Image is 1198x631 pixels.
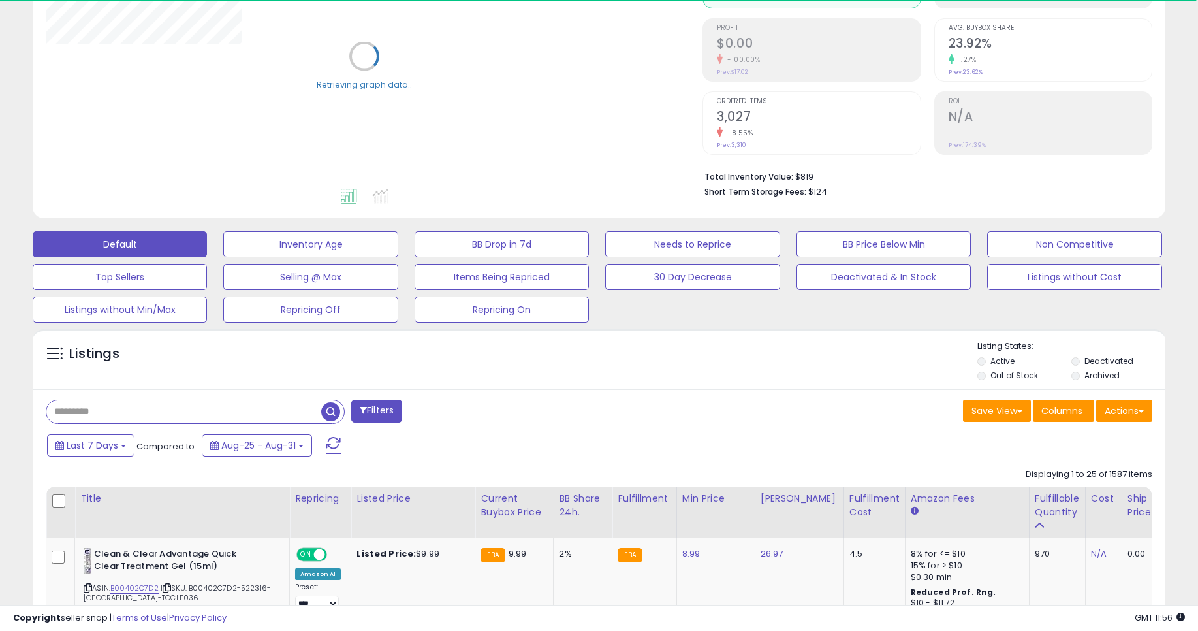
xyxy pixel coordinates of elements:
img: 31NRYtQS-HL._SL40_.jpg [84,548,91,574]
a: 8.99 [682,547,701,560]
button: Inventory Age [223,231,398,257]
b: Clean & Clear Advantage Quick Clear Treatment Gel (15ml) [94,548,253,575]
div: Repricing [295,492,345,506]
button: Needs to Reprice [605,231,780,257]
span: | SKU: B00402C7D2-522316-[GEOGRAPHIC_DATA]-TOCLE036 [84,583,271,602]
div: Fulfillment Cost [849,492,900,519]
button: Aug-25 - Aug-31 [202,434,312,457]
label: Archived [1084,370,1120,381]
button: Columns [1033,400,1094,422]
button: Selling @ Max [223,264,398,290]
h2: 23.92% [949,36,1152,54]
span: Ordered Items [717,98,920,105]
button: Deactivated & In Stock [796,264,971,290]
div: Cost [1091,492,1116,506]
span: Aug-25 - Aug-31 [221,439,296,452]
div: Min Price [682,492,749,506]
small: Prev: 3,310 [717,141,746,149]
h2: $0.00 [717,36,920,54]
h2: 3,027 [717,109,920,127]
span: Compared to: [136,440,197,453]
h2: N/A [949,109,1152,127]
button: Repricing On [415,297,589,323]
button: Filters [351,400,402,423]
div: Fulfillable Quantity [1035,492,1080,519]
div: [PERSON_NAME] [761,492,838,506]
span: ON [298,549,314,560]
small: Amazon Fees. [911,506,919,517]
div: ASIN: [84,548,279,618]
b: Reduced Prof. Rng. [911,587,996,598]
b: Total Inventory Value: [704,171,793,182]
a: N/A [1091,547,1107,560]
b: Listed Price: [356,547,416,560]
div: Preset: [295,583,341,612]
div: Displaying 1 to 25 of 1587 items [1026,468,1152,481]
small: Prev: 23.62% [949,68,983,76]
li: $819 [704,168,1143,184]
strong: Copyright [13,611,61,624]
b: Short Term Storage Fees: [704,186,806,197]
div: Fulfillment [618,492,670,506]
button: Listings without Cost [987,264,1161,290]
label: Out of Stock [990,370,1038,381]
button: Repricing Off [223,297,398,323]
span: OFF [325,549,346,560]
p: Listing States: [977,340,1165,353]
div: Amazon AI [295,568,341,580]
div: Retrieving graph data.. [317,78,412,90]
div: 4.5 [849,548,895,560]
span: 9.99 [509,547,527,560]
span: Profit [717,25,920,32]
button: Listings without Min/Max [33,297,207,323]
small: FBA [618,548,642,562]
div: BB Share 24h. [559,492,607,519]
small: FBA [481,548,505,562]
button: Items Being Repriced [415,264,589,290]
button: Actions [1096,400,1152,422]
div: Title [80,492,284,506]
label: Deactivated [1084,355,1133,366]
div: 970 [1035,548,1075,560]
button: Save View [963,400,1031,422]
span: $124 [808,186,827,198]
span: Columns [1041,404,1082,417]
button: BB Price Below Min [796,231,971,257]
div: seller snap | | [13,612,227,624]
label: Active [990,355,1015,366]
div: Amazon Fees [911,492,1024,506]
div: 0.00 [1127,548,1149,560]
small: Prev: 174.39% [949,141,986,149]
span: ROI [949,98,1152,105]
h5: Listings [69,345,119,363]
button: Default [33,231,207,257]
span: 2025-09-8 11:56 GMT [1135,611,1185,624]
div: 2% [559,548,602,560]
button: Last 7 Days [47,434,134,457]
div: Current Buybox Price [481,492,548,519]
a: Terms of Use [112,611,167,624]
div: 15% for > $10 [911,560,1019,572]
button: 30 Day Decrease [605,264,780,290]
small: -100.00% [723,55,760,65]
div: Listed Price [356,492,469,506]
span: Last 7 Days [67,439,118,452]
a: 26.97 [761,547,783,560]
div: Ship Price [1127,492,1154,519]
span: Avg. Buybox Share [949,25,1152,32]
div: 8% for <= $10 [911,548,1019,560]
a: Privacy Policy [169,611,227,624]
a: B00402C7D2 [110,583,159,594]
button: BB Drop in 7d [415,231,589,257]
div: $0.30 min [911,572,1019,583]
small: 1.27% [954,55,977,65]
button: Top Sellers [33,264,207,290]
div: $9.99 [356,548,465,560]
button: Non Competitive [987,231,1161,257]
small: Prev: $17.02 [717,68,748,76]
small: -8.55% [723,128,753,138]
